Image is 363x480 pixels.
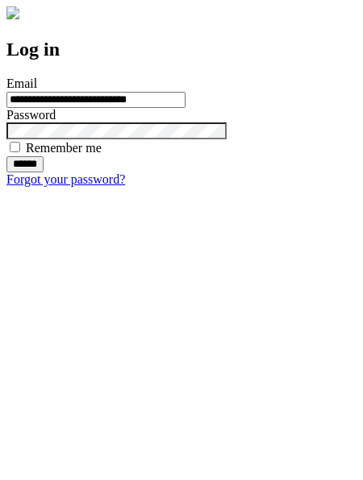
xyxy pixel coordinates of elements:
label: Remember me [26,141,102,155]
a: Forgot your password? [6,172,125,186]
label: Password [6,108,56,122]
h2: Log in [6,39,357,60]
img: logo-4e3dc11c47720685a147b03b5a06dd966a58ff35d612b21f08c02c0306f2b779.png [6,6,19,19]
label: Email [6,77,37,90]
